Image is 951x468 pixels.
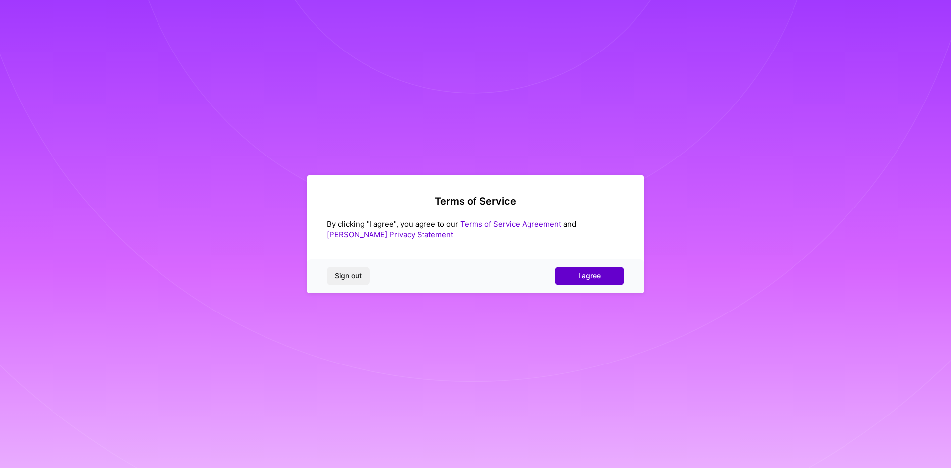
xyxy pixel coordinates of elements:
[578,271,601,281] span: I agree
[327,230,453,239] a: [PERSON_NAME] Privacy Statement
[327,195,624,207] h2: Terms of Service
[555,267,624,285] button: I agree
[335,271,362,281] span: Sign out
[327,267,370,285] button: Sign out
[327,219,624,240] div: By clicking "I agree", you agree to our and
[460,219,561,229] a: Terms of Service Agreement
